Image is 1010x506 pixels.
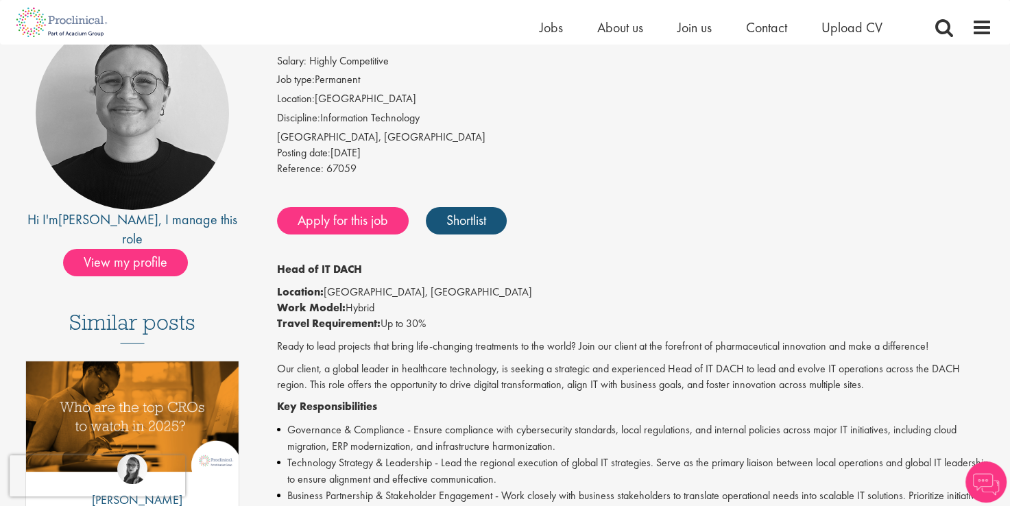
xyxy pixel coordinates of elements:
[277,130,992,145] div: [GEOGRAPHIC_DATA], [GEOGRAPHIC_DATA]
[746,19,787,36] a: Contact
[277,399,377,413] strong: Key Responsibilities
[117,454,147,484] img: Theodora Savlovschi - Wicks
[58,210,158,228] a: [PERSON_NAME]
[426,207,507,234] a: Shortlist
[277,285,992,332] p: [GEOGRAPHIC_DATA], [GEOGRAPHIC_DATA] Hybrid Up to 30%
[63,252,202,269] a: View my profile
[277,145,992,161] div: [DATE]
[10,455,185,496] iframe: reCAPTCHA
[326,161,357,176] span: 67059
[309,53,389,68] span: Highly Competitive
[277,91,992,110] li: [GEOGRAPHIC_DATA]
[597,19,643,36] a: About us
[277,422,992,455] li: Governance & Compliance - Ensure compliance with cybersecurity standards, local regulations, and ...
[36,16,229,210] img: imeage of recruiter Emma Pretorious
[277,339,992,354] p: Ready to lead projects that bring life-changing treatments to the world? Join our client at the f...
[277,110,992,130] li: Information Technology
[965,461,1007,503] img: Chatbot
[19,210,247,249] div: Hi I'm , I manage this role
[277,53,306,69] label: Salary:
[26,361,239,483] a: Link to a post
[277,300,346,315] strong: Work Model:
[277,72,315,88] label: Job type:
[277,455,992,487] li: Technology Strategy & Leadership - Lead the regional execution of global IT strategies. Serve as ...
[277,262,362,276] strong: Head of IT DACH
[277,145,330,160] span: Posting date:
[677,19,712,36] a: Join us
[277,207,409,234] a: Apply for this job
[69,311,195,344] h3: Similar posts
[277,316,381,330] strong: Travel Requirement:
[277,72,992,91] li: Permanent
[277,110,320,126] label: Discipline:
[277,361,992,393] p: Our client, a global leader in healthcare technology, is seeking a strategic and experienced Head...
[26,361,239,472] img: Top 10 CROs 2025 | Proclinical
[277,285,324,299] strong: Location:
[821,19,882,36] a: Upload CV
[540,19,563,36] a: Jobs
[63,249,188,276] span: View my profile
[277,161,324,177] label: Reference:
[277,91,315,107] label: Location:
